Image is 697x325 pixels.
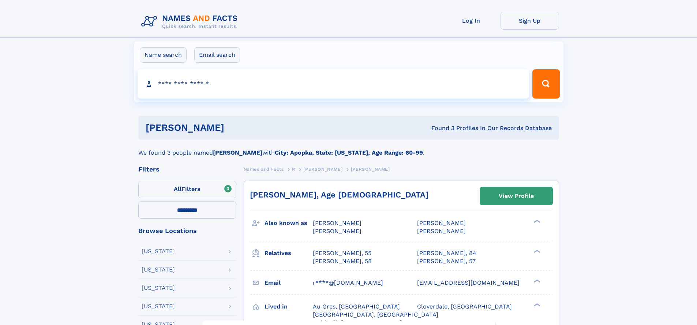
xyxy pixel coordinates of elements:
[265,277,313,289] h3: Email
[138,69,529,99] input: search input
[213,149,262,156] b: [PERSON_NAME]
[313,228,361,234] span: [PERSON_NAME]
[303,165,342,174] a: [PERSON_NAME]
[244,165,284,174] a: Names and Facts
[532,219,541,224] div: ❯
[250,190,428,199] a: [PERSON_NAME], Age [DEMOGRAPHIC_DATA]
[532,278,541,283] div: ❯
[417,228,466,234] span: [PERSON_NAME]
[417,303,512,310] span: Cloverdale, [GEOGRAPHIC_DATA]
[351,167,390,172] span: [PERSON_NAME]
[313,257,372,265] a: [PERSON_NAME], 58
[480,187,552,205] a: View Profile
[313,311,438,318] span: [GEOGRAPHIC_DATA], [GEOGRAPHIC_DATA]
[194,47,240,63] label: Email search
[142,267,175,273] div: [US_STATE]
[292,167,295,172] span: R
[417,279,520,286] span: [EMAIL_ADDRESS][DOMAIN_NAME]
[140,47,187,63] label: Name search
[499,188,534,204] div: View Profile
[417,257,476,265] a: [PERSON_NAME], 57
[138,228,236,234] div: Browse Locations
[417,219,466,226] span: [PERSON_NAME]
[138,140,559,157] div: We found 3 people named with .
[146,123,328,132] h1: [PERSON_NAME]
[265,300,313,313] h3: Lived in
[303,167,342,172] span: [PERSON_NAME]
[138,166,236,173] div: Filters
[142,248,175,254] div: [US_STATE]
[265,247,313,259] h3: Relatives
[313,303,400,310] span: Au Gres, [GEOGRAPHIC_DATA]
[174,185,181,192] span: All
[532,302,541,307] div: ❯
[138,12,244,32] img: Logo Names and Facts
[275,149,423,156] b: City: Apopka, State: [US_STATE], Age Range: 60-99
[417,249,476,257] a: [PERSON_NAME], 84
[313,219,361,226] span: [PERSON_NAME]
[292,165,295,174] a: R
[328,124,552,132] div: Found 3 Profiles In Our Records Database
[265,217,313,229] h3: Also known as
[138,181,236,198] label: Filters
[142,303,175,309] div: [US_STATE]
[442,12,501,30] a: Log In
[501,12,559,30] a: Sign Up
[142,285,175,291] div: [US_STATE]
[313,249,371,257] a: [PERSON_NAME], 55
[532,249,541,254] div: ❯
[532,69,559,99] button: Search Button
